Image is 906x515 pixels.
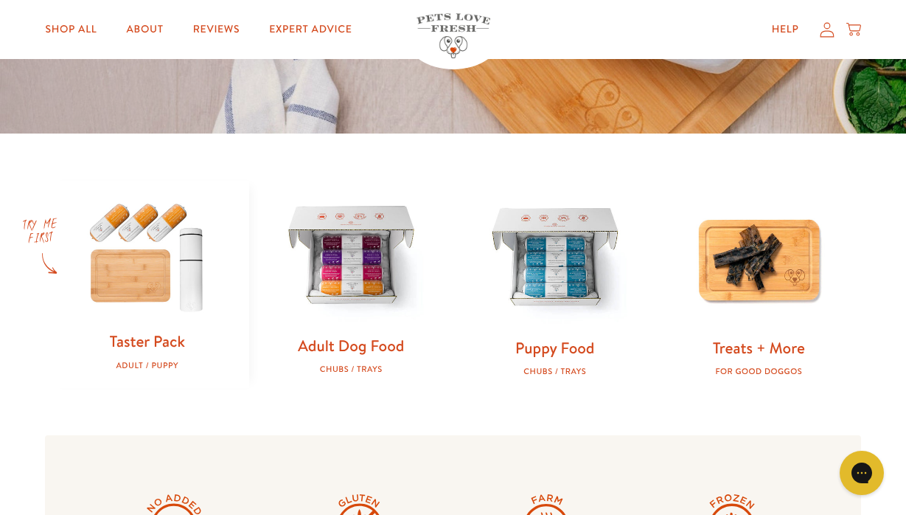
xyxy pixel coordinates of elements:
[680,367,837,376] div: For good doggos
[417,13,490,58] img: Pets Love Fresh
[273,364,430,374] div: Chubs / Trays
[115,15,175,44] a: About
[69,361,226,370] div: Adult / Puppy
[515,337,594,359] a: Puppy Food
[298,335,404,356] a: Adult Dog Food
[110,331,185,352] a: Taster Pack
[477,367,634,376] div: Chubs / Trays
[713,337,805,359] a: Treats + More
[760,15,811,44] a: Help
[33,15,108,44] a: Shop All
[181,15,251,44] a: Reviews
[257,15,363,44] a: Expert Advice
[832,446,891,500] iframe: Gorgias live chat messenger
